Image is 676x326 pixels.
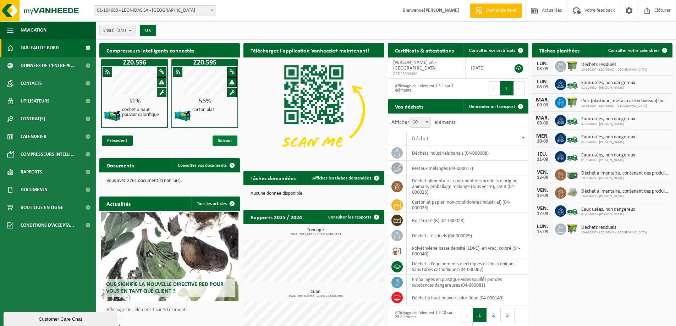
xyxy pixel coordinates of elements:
td: polyéthylène basse densité (LDPE), en vrac, coloré (04-000040) [407,243,528,259]
span: Eaux usées, non dangereux [581,207,635,212]
p: Aucune donnée disponible. [251,191,377,196]
img: HK-XZ-20-GN-12 [104,107,121,125]
td: déchets d'équipements électriques et électroniques - Sans tubes cathodiques (04-000067) [407,259,528,275]
td: déchet alimentaire, contenant des produits d'origine animale, emballage mélangé (sans verre), cat... [407,176,528,197]
div: LUN. [535,79,550,85]
button: Previous [462,308,473,322]
span: 01-104680 - [PERSON_NAME] [581,122,635,126]
span: 01-104680 - [PERSON_NAME] [581,212,635,217]
span: Suivant [213,136,237,146]
h2: Vos déchets [388,99,430,113]
count: (3/3) [116,28,126,33]
span: Déchet alimentaire, contenant des produits d'origine animale, emballage mélangé ... [581,189,669,194]
h2: Tâches demandées [243,171,303,185]
div: 10-09 [535,139,550,144]
div: MAR. [535,115,550,121]
a: Consulter les rapports [323,210,384,224]
span: Eaux usées, non dangereux [581,80,635,86]
div: 09-09 [535,121,550,126]
td: bois traité (B) (04-000028) [407,213,528,228]
span: Navigation [21,21,46,39]
span: 01-104680 - [PERSON_NAME] [581,158,635,162]
div: 56% [172,98,237,105]
img: HK-XZ-20-GN-12 [174,107,192,125]
img: WB-1100-HPE-GN-50 [566,60,578,72]
h2: Certificats & attestations [388,43,461,57]
div: 08-09 [535,85,550,90]
span: 01-104680 - [PERSON_NAME] [581,86,635,90]
div: 08-09 [535,67,550,72]
span: Compresseurs intelli... [21,145,75,163]
span: 01-104680 - [PERSON_NAME] [581,140,635,144]
a: Afficher les tâches demandées [307,171,384,185]
a: Consulter vos certificats [463,43,528,57]
div: 15-09 [535,230,550,234]
span: Consulter vos documents [178,163,227,168]
td: déchets résiduels (04-000029) [407,228,528,243]
img: WB-1100-HPE-GN-50 [566,96,578,108]
div: LUN. [535,224,550,230]
td: [DATE] [466,57,505,79]
span: Eaux usées, non dangereux [581,116,635,122]
a: Tous les articles [191,197,239,211]
iframe: chat widget [4,310,119,326]
span: RED25006460 [393,71,460,77]
h2: Actualités [99,197,138,210]
p: Vous avez 2761 document(s) non lu(s). [106,178,233,183]
span: 10-910807 - LEONIDAS - [GEOGRAPHIC_DATA] [581,68,647,72]
a: Que signifie la nouvelle directive RED pour vous en tant que client ? [101,212,238,301]
div: 09-09 [535,103,550,108]
div: LUN. [535,61,550,67]
span: 10 [410,117,431,128]
strong: [PERSON_NAME] [424,8,459,13]
button: Next [514,81,525,95]
span: Déchets résiduels [581,225,647,231]
span: 10-910807 - LEONIDAS - [GEOGRAPHIC_DATA] [581,231,647,235]
button: OK [140,25,156,36]
div: 11-09 [535,157,550,162]
div: VEN. [535,188,550,193]
img: BL-LQ-LV [566,78,578,90]
span: Que signifie la nouvelle directive RED pour vous en tant que client ? [106,282,224,294]
h1: Z20.596 [103,59,166,66]
div: VEN. [535,170,550,175]
span: Consulter vos certificats [469,48,515,53]
img: BL-LQ-LV [566,132,578,144]
td: carton et papier, non-conditionné (industriel) (04-000026) [407,197,528,213]
span: 10-910807 - LEONIDAS - [GEOGRAPHIC_DATA] [581,104,669,108]
span: Utilisateurs [21,92,50,110]
img: LP-PA-00000-WDN-11 [566,186,578,198]
td: emballages en plastique vides souillés par des substances dangereuses (04-000081) [407,275,528,290]
span: Déchet [412,136,428,142]
span: 10-964624 - [PERSON_NAME] [581,194,669,199]
h3: Tonnage [247,228,384,236]
h2: Documents [99,158,141,172]
a: Demande devis [470,4,522,18]
div: MER. [535,133,550,139]
div: 12-09 [535,193,550,198]
button: 1 [500,81,514,95]
img: WB-1100-HPE-GN-50 [566,222,578,234]
span: Déchets résiduels [581,62,647,68]
button: 3 [501,308,515,322]
span: Documents [21,181,48,199]
button: 2 [487,308,501,322]
h2: Téléchargez l'application Vanheede+ maintenant! [243,43,377,57]
td: métaux mélangés (04-000017) [407,161,528,176]
div: MAR. [535,97,550,103]
span: 2024: 299,800 m3 - 2025: 223,600 m3 [247,294,384,298]
span: Tableau de bord [21,39,59,57]
span: Demander un transport [469,104,515,109]
h2: Rapports 2025 / 2024 [243,210,309,224]
div: 12-09 [535,175,550,180]
span: Précédent [102,136,133,146]
div: JEU. [535,151,550,157]
div: 12-09 [535,211,550,216]
label: Afficher éléments [391,120,456,125]
td: déchet à haut pouvoir calorifique (04-000149) [407,290,528,305]
img: PB-LB-0680-HPE-GN-01 [566,168,578,180]
span: 2024: 7811,061 t - 2025: 4849,318 t [247,233,384,236]
h2: Compresseurs intelligents connectés [99,43,240,57]
img: BL-LQ-LV [566,114,578,126]
span: [PERSON_NAME] SA - [GEOGRAPHIC_DATA] [393,60,436,71]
